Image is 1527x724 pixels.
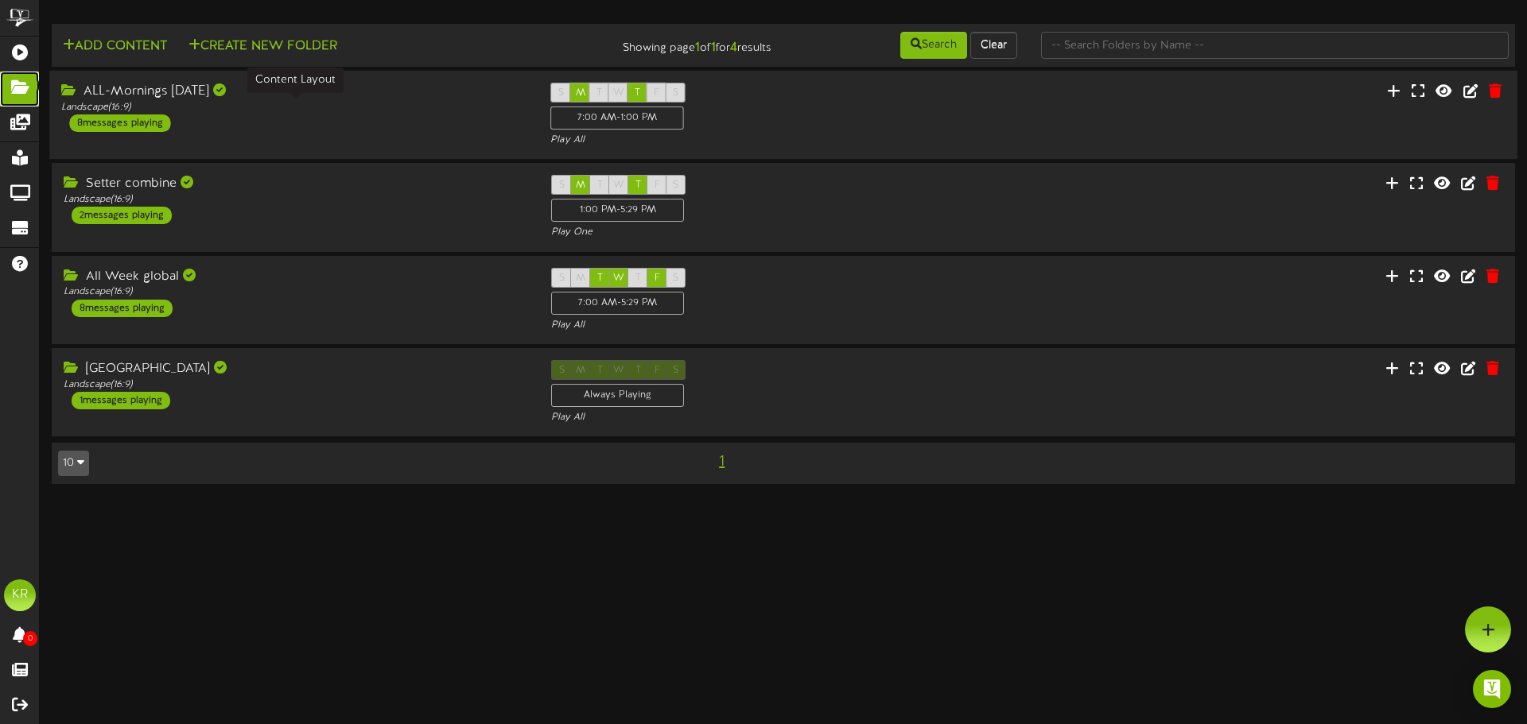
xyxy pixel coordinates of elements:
span: T [596,87,602,99]
div: Landscape ( 16:9 ) [64,285,527,299]
span: 0 [23,631,37,646]
span: T [635,273,641,284]
button: 10 [58,451,89,476]
div: Showing page of for results [538,30,783,57]
button: Create New Folder [184,37,342,56]
span: W [613,180,624,191]
span: S [558,87,564,99]
span: T [635,180,641,191]
div: Landscape ( 16:9 ) [61,101,526,114]
button: Clear [970,32,1017,59]
div: 1:00 PM - 5:29 PM [551,199,684,222]
button: Search [900,32,967,59]
span: T [597,273,603,284]
div: Play All [551,319,1015,332]
div: Landscape ( 16:9 ) [64,193,527,207]
span: S [559,180,565,191]
button: Add Content [58,37,172,56]
div: Landscape ( 16:9 ) [64,378,527,392]
div: Play All [551,411,1015,424]
div: Always Playing [551,384,684,407]
strong: 1 [711,41,716,55]
span: M [576,180,585,191]
span: T [597,180,603,191]
strong: 1 [695,41,700,55]
div: Setter combine [64,175,527,193]
div: All Week global [64,268,527,286]
span: T [635,87,640,99]
div: 7:00 AM - 1:00 PM [550,106,684,130]
span: M [576,273,585,284]
input: -- Search Folders by Name -- [1041,32,1509,59]
span: S [673,180,678,191]
span: F [655,273,660,284]
span: M [576,87,585,99]
div: [GEOGRAPHIC_DATA] [64,360,527,378]
div: 2 messages playing [72,207,172,224]
div: Play All [550,134,1016,147]
div: Open Intercom Messenger [1473,670,1511,708]
div: ALL-Mornings [DATE] [61,83,526,101]
div: 7:00 AM - 5:29 PM [551,292,684,315]
span: 1 [715,453,729,470]
strong: 4 [730,41,737,55]
span: W [613,273,624,284]
div: KR [4,579,36,611]
div: 8 messages playing [69,114,170,132]
span: W [613,87,624,99]
span: S [559,273,565,284]
div: 8 messages playing [72,300,173,317]
span: S [673,87,678,99]
span: S [673,273,678,284]
div: Play One [551,226,1015,239]
span: F [654,87,659,99]
div: 1 messages playing [72,392,170,409]
span: F [655,180,660,191]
